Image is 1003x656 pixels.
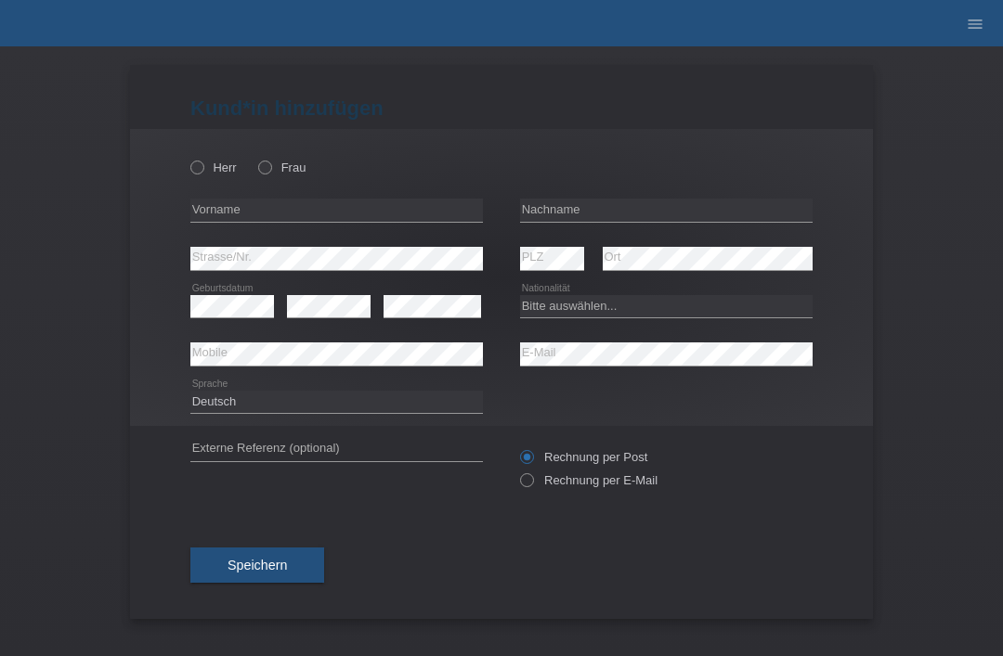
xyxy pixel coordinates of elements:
button: Speichern [190,547,324,583]
label: Herr [190,161,237,174]
input: Rechnung per E-Mail [520,473,532,496]
label: Rechnung per E-Mail [520,473,658,487]
label: Frau [258,161,306,174]
h1: Kund*in hinzufügen [190,96,813,120]
a: menu [957,18,994,29]
input: Frau [258,161,270,173]
span: Speichern [228,558,287,572]
input: Herr [190,161,202,173]
label: Rechnung per Post [520,450,647,464]
input: Rechnung per Post [520,450,532,473]
i: menu [966,15,984,33]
